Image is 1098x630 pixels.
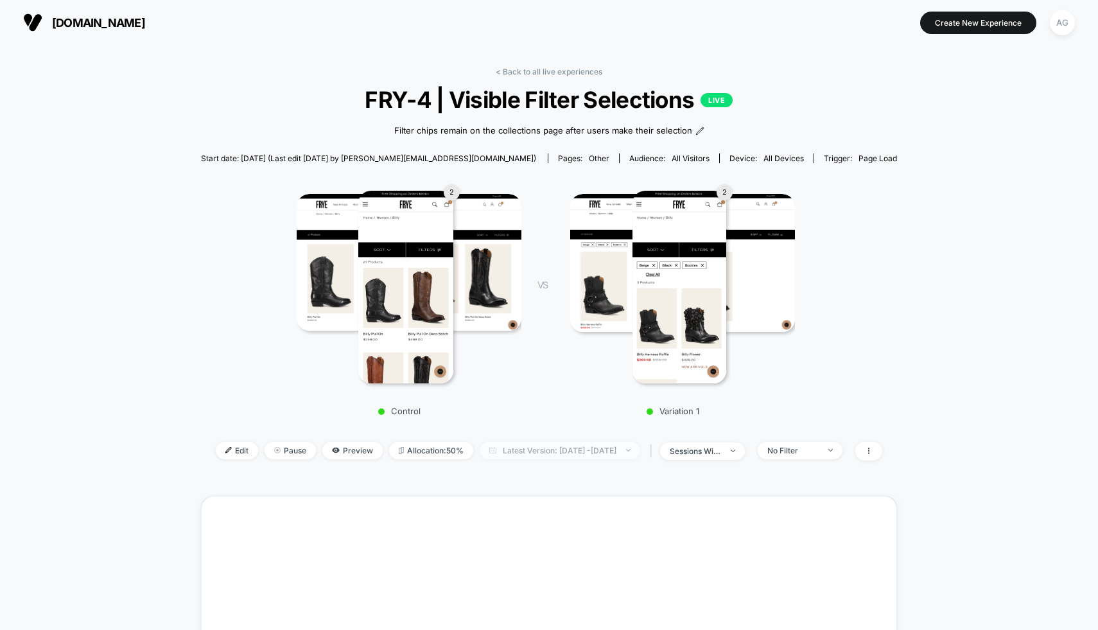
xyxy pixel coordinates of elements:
[670,446,721,456] div: sessions with impression
[399,447,404,454] img: rebalance
[444,184,460,200] div: 2
[858,153,897,163] span: Page Load
[216,442,258,459] span: Edit
[297,194,521,331] img: Control 1
[731,450,735,452] img: end
[558,153,609,163] div: Pages:
[52,16,145,30] span: [DOMAIN_NAME]
[274,447,281,453] img: end
[322,442,383,459] span: Preview
[828,449,833,451] img: end
[717,184,733,200] div: 2
[389,442,473,459] span: Allocation: 50%
[225,447,232,453] img: edit
[1046,10,1079,36] button: AG
[701,93,733,107] p: LIVE
[489,447,496,453] img: calendar
[358,191,453,383] img: Control main
[763,153,804,163] span: all devices
[265,442,316,459] span: Pause
[920,12,1036,34] button: Create New Experience
[480,442,640,459] span: Latest Version: [DATE] - [DATE]
[570,194,795,333] img: Variation 1 1
[629,153,710,163] div: Audience:
[1050,10,1075,35] div: AG
[824,153,897,163] div: Trigger:
[287,406,512,416] p: Control
[19,12,149,33] button: [DOMAIN_NAME]
[496,67,602,76] a: < Back to all live experiences
[589,153,609,163] span: other
[394,125,692,137] span: Filter chips remain on the collections page after users make their selection
[23,13,42,32] img: Visually logo
[626,449,631,451] img: end
[719,153,814,163] span: Device:
[561,406,785,416] p: Variation 1
[201,153,536,163] span: Start date: [DATE] (Last edit [DATE] by [PERSON_NAME][EMAIL_ADDRESS][DOMAIN_NAME])
[647,442,660,460] span: |
[236,86,862,113] span: FRY-4 | Visible Filter Selections
[767,446,819,455] div: No Filter
[672,153,710,163] span: All Visitors
[537,279,548,290] span: VS
[632,191,727,383] img: Variation 1 main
